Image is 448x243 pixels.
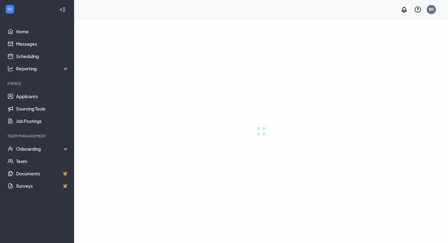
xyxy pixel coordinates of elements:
a: Job Postings [16,115,69,127]
div: Onboarding [16,146,69,152]
a: Home [16,25,69,38]
svg: Collapse [60,6,66,13]
svg: Notifications [400,6,408,13]
div: BK [429,7,434,12]
a: DocumentsCrown [16,167,69,180]
a: Messages [16,38,69,50]
a: Sourcing Tools [16,103,69,115]
a: SurveysCrown [16,180,69,192]
a: Team [16,155,69,167]
svg: QuestionInfo [414,6,421,13]
svg: UserCheck [7,146,14,152]
a: Scheduling [16,50,69,62]
div: Team Management [7,133,68,139]
div: Reporting [16,65,69,72]
svg: Analysis [7,65,14,72]
svg: WorkstreamLogo [7,6,13,12]
div: Hiring [7,81,68,86]
a: Applicants [16,90,69,103]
